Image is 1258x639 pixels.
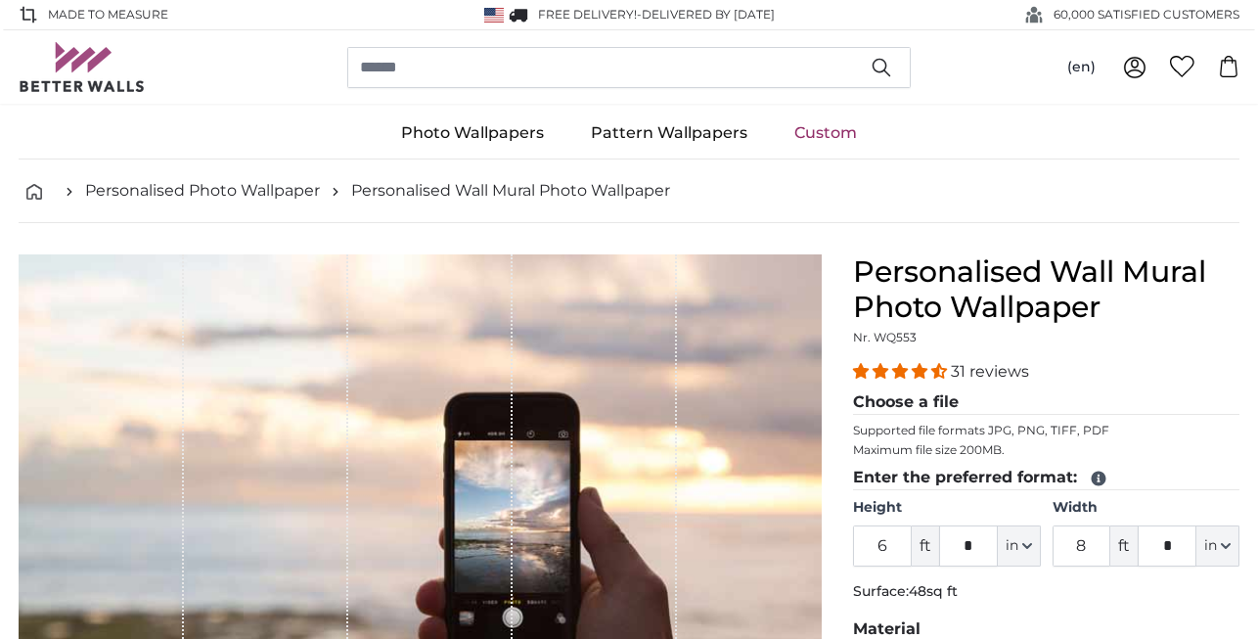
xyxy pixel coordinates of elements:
button: in [998,525,1041,567]
legend: Enter the preferred format: [853,466,1239,490]
p: Supported file formats JPG, PNG, TIFF, PDF [853,423,1239,438]
span: ft [1110,525,1138,567]
a: Photo Wallpapers [378,108,567,159]
span: 31 reviews [951,362,1029,381]
span: Delivered by [DATE] [642,7,775,22]
span: ft [912,525,939,567]
span: - [637,7,775,22]
img: United States [484,8,504,23]
p: Maximum file size 200MB. [853,442,1239,458]
span: in [1204,536,1217,556]
a: Personalised Photo Wallpaper [85,179,320,203]
button: (en) [1052,50,1111,85]
span: Made to Measure [48,6,168,23]
a: Personalised Wall Mural Photo Wallpaper [351,179,670,203]
span: in [1006,536,1018,556]
p: Surface: [853,582,1239,602]
img: Betterwalls [19,42,146,92]
h1: Personalised Wall Mural Photo Wallpaper [853,254,1239,325]
span: FREE delivery! [538,7,637,22]
button: in [1196,525,1239,567]
label: Height [853,498,1040,518]
span: Nr. WQ553 [853,330,917,344]
span: 48sq ft [909,582,958,600]
legend: Choose a file [853,390,1239,415]
label: Width [1053,498,1239,518]
a: Custom [771,108,880,159]
span: 60,000 SATISFIED CUSTOMERS [1054,6,1239,23]
span: 4.32 stars [853,362,951,381]
nav: breadcrumbs [19,160,1239,223]
a: Pattern Wallpapers [567,108,771,159]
